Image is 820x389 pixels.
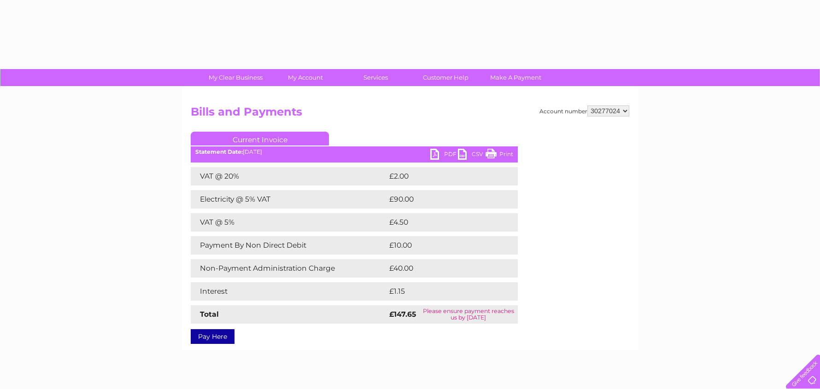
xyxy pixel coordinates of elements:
td: £10.00 [387,236,499,255]
td: Please ensure payment reaches us by [DATE] [419,305,518,324]
h2: Bills and Payments [191,105,629,123]
strong: Total [200,310,219,319]
td: VAT @ 20% [191,167,387,186]
a: My Account [268,69,344,86]
a: Current Invoice [191,132,329,145]
a: Print [486,149,513,162]
a: My Clear Business [198,69,274,86]
div: Account number [539,105,629,116]
a: PDF [430,149,458,162]
td: Non-Payment Administration Charge [191,259,387,278]
td: £1.15 [387,282,493,301]
td: Payment By Non Direct Debit [191,236,387,255]
td: £2.00 [387,167,497,186]
a: CSV [458,149,486,162]
td: £40.00 [387,259,500,278]
a: Services [338,69,414,86]
a: Make A Payment [478,69,554,86]
a: Customer Help [408,69,484,86]
td: £90.00 [387,190,500,209]
div: [DATE] [191,149,518,155]
td: Electricity @ 5% VAT [191,190,387,209]
td: £4.50 [387,213,496,232]
td: VAT @ 5% [191,213,387,232]
b: Statement Date: [195,148,243,155]
a: Pay Here [191,329,234,344]
td: Interest [191,282,387,301]
strong: £147.65 [389,310,416,319]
